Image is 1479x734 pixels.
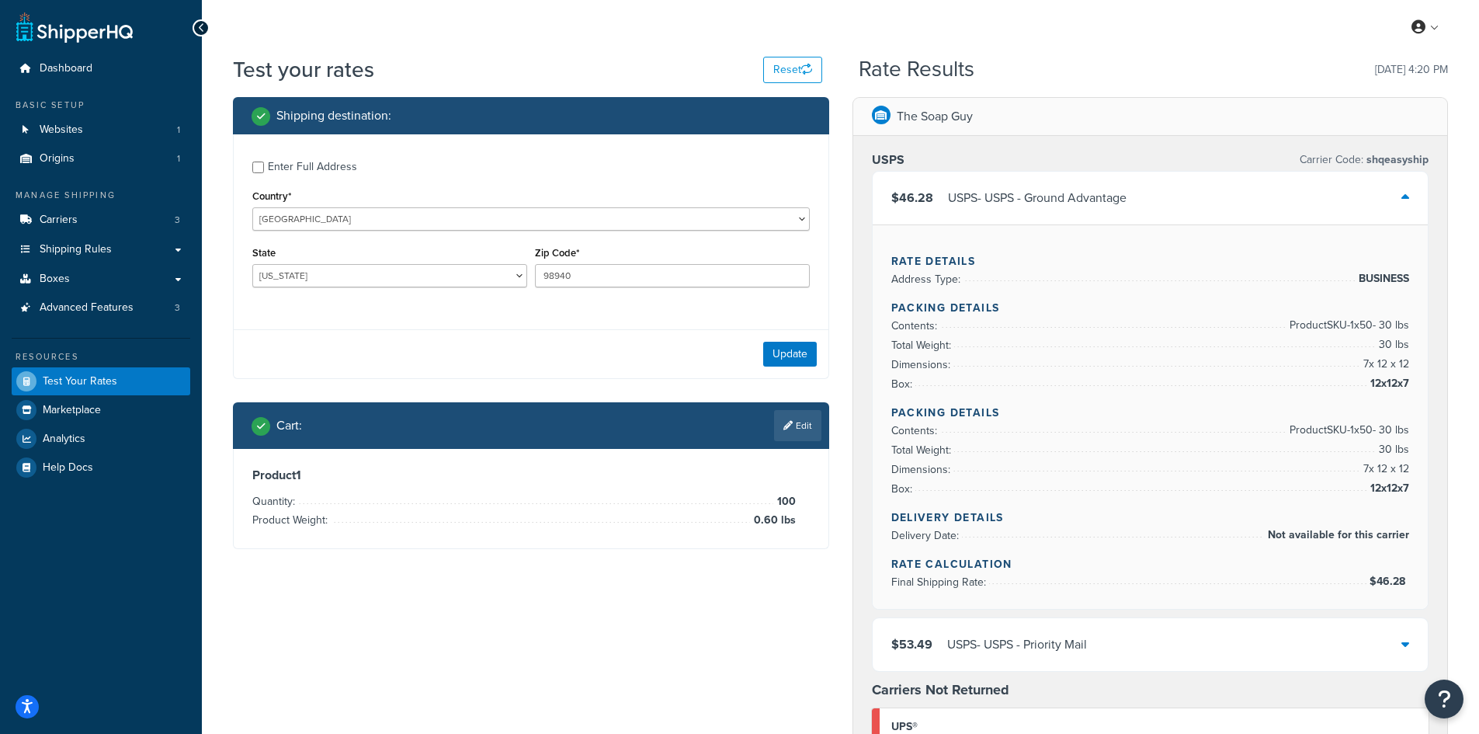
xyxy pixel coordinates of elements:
a: Websites1 [12,116,190,144]
span: 1 [177,152,180,165]
span: Advanced Features [40,301,134,315]
div: USPS - USPS - Priority Mail [947,634,1087,656]
a: Test Your Rates [12,367,190,395]
span: Dimensions: [891,357,954,373]
strong: Carriers Not Returned [872,680,1009,700]
div: Enter Full Address [268,156,357,178]
span: Product Weight: [252,512,332,528]
span: 100 [773,492,796,511]
div: USPS - USPS - Ground Advantage [948,187,1127,209]
button: Reset [763,57,822,83]
span: Origins [40,152,75,165]
button: Update [763,342,817,367]
span: Product SKU-1 x 50 - 30 lbs [1286,316,1409,335]
li: Advanced Features [12,294,190,322]
a: Carriers3 [12,206,190,235]
span: 3 [175,301,180,315]
div: Manage Shipping [12,189,190,202]
span: Boxes [40,273,70,286]
span: 3 [175,214,180,227]
span: $46.28 [891,189,933,207]
button: Open Resource Center [1425,680,1463,718]
a: Advanced Features3 [12,294,190,322]
span: $46.28 [1370,573,1409,590]
a: Shipping Rules [12,235,190,264]
span: Delivery Date: [891,527,963,544]
span: Marketplace [43,404,101,417]
a: Boxes [12,265,190,294]
span: shqeasyship [1363,151,1429,168]
li: Origins [12,144,190,173]
h4: Rate Calculation [891,556,1410,572]
span: 12x12x7 [1366,479,1409,498]
input: Enter Full Address [252,162,264,173]
span: Box: [891,376,916,392]
span: Quantity: [252,493,299,510]
span: 7 x 12 x 12 [1359,460,1409,478]
span: Websites [40,123,83,137]
h4: Delivery Details [891,510,1410,526]
label: Country* [252,190,291,202]
span: Contents: [891,423,941,439]
h2: Rate Results [859,57,974,82]
a: Edit [774,410,821,441]
h4: Rate Details [891,253,1410,270]
span: BUSINESS [1355,270,1409,288]
span: 12x12x7 [1366,374,1409,393]
h4: Packing Details [891,405,1410,421]
span: 1 [177,123,180,137]
li: Websites [12,116,190,144]
span: Product SKU-1 x 50 - 30 lbs [1286,421,1409,440]
label: State [252,247,276,259]
div: Basic Setup [12,99,190,112]
p: [DATE] 4:20 PM [1375,59,1448,81]
a: Origins1 [12,144,190,173]
a: Marketplace [12,396,190,424]
span: Box: [891,481,916,497]
h1: Test your rates [233,54,374,85]
span: Final Shipping Rate: [891,574,990,590]
span: $53.49 [891,635,932,653]
h3: Product 1 [252,468,810,483]
span: Dimensions: [891,461,954,478]
span: 0.60 lbs [750,511,796,530]
span: Carriers [40,214,78,227]
a: Help Docs [12,454,190,482]
span: 30 lbs [1375,440,1409,459]
p: Carrier Code: [1300,149,1429,171]
span: Shipping Rules [40,243,112,256]
span: Total Weight: [891,337,955,353]
span: Address Type: [891,271,964,287]
span: Help Docs [43,461,93,475]
span: Dashboard [40,62,92,75]
p: The Soap Guy [897,106,973,127]
a: Analytics [12,425,190,453]
div: Resources [12,350,190,364]
span: Total Weight: [891,442,955,458]
span: 30 lbs [1375,336,1409,354]
h3: USPS [872,152,904,168]
span: Test Your Rates [43,375,117,388]
span: Not available for this carrier [1264,526,1409,544]
h4: Packing Details [891,300,1410,316]
span: 7 x 12 x 12 [1359,355,1409,374]
a: Dashboard [12,54,190,83]
span: Contents: [891,318,941,334]
li: Carriers [12,206,190,235]
h2: Cart : [276,419,302,433]
span: Analytics [43,433,85,446]
label: Zip Code* [535,247,579,259]
h2: Shipping destination : [276,109,391,123]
